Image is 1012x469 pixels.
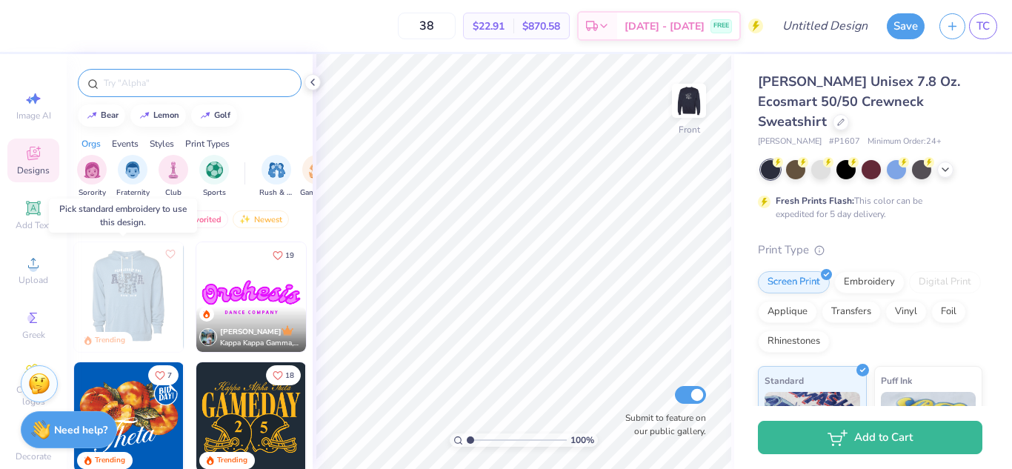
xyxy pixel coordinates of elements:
button: lemon [130,104,186,127]
div: Trending [217,455,247,466]
button: Like [266,365,301,385]
div: golf [214,111,230,119]
span: FREE [713,21,729,31]
div: Embroidery [834,271,905,293]
input: – – [398,13,456,39]
div: filter for Rush & Bid [259,155,293,199]
button: filter button [300,155,334,199]
span: 19 [285,252,294,259]
label: Submit to feature on our public gallery. [617,411,706,438]
div: filter for Sports [199,155,229,199]
img: Sports Image [206,162,223,179]
div: Events [112,137,139,150]
div: filter for Sorority [77,155,107,199]
div: lemon [153,111,179,119]
div: Orgs [81,137,101,150]
span: Image AI [16,110,51,122]
span: Club [165,187,182,199]
span: Game Day [300,187,334,199]
span: Sports [203,187,226,199]
span: 7 [167,372,172,379]
button: filter button [259,155,293,199]
button: filter button [77,155,107,199]
img: topCreatorCrown.gif [282,325,293,336]
span: Designs [17,164,50,176]
div: Print Types [185,137,230,150]
span: Decorate [16,450,51,462]
img: a3f22b06-4ee5-423c-930f-667ff9442f68 [73,242,183,352]
div: Pick standard embroidery to use this design. [49,199,197,233]
span: # P1607 [829,136,860,148]
span: Minimum Order: 24 + [868,136,942,148]
span: 100 % [570,433,594,447]
span: Upload [19,274,48,286]
button: bear [78,104,125,127]
div: Digital Print [909,271,981,293]
div: bear [101,111,119,119]
img: Club Image [165,162,182,179]
button: filter button [116,155,150,199]
span: $22.91 [473,19,505,34]
img: trend_line.gif [86,111,98,120]
div: Applique [758,301,817,323]
button: golf [191,104,237,127]
img: trend_line.gif [199,111,211,120]
img: Newest.gif [239,214,251,224]
span: Kappa Kappa Gamma, [GEOGRAPHIC_DATA][US_STATE] [220,338,300,349]
div: Screen Print [758,271,830,293]
img: Front [674,86,704,116]
img: 5a4b4175-9e88-49c8-8a23-26d96782ddc6 [183,242,293,352]
button: Like [266,245,301,265]
img: trend_line.gif [139,111,150,120]
img: e5c25cba-9be7-456f-8dc7-97e2284da968 [196,242,306,352]
span: [PERSON_NAME] [758,136,822,148]
span: Clipart & logos [7,384,59,408]
img: Puff Ink [881,392,976,466]
button: Add to Cart [758,421,982,454]
div: Transfers [822,301,881,323]
span: TC [976,18,990,35]
div: filter for Fraternity [116,155,150,199]
div: Trending [95,335,125,346]
div: Rhinestones [758,330,830,353]
div: filter for Club [159,155,188,199]
button: Like [162,245,179,263]
button: filter button [159,155,188,199]
div: Print Type [758,242,982,259]
img: Fraternity Image [124,162,141,179]
button: Save [887,13,925,39]
span: [DATE] - [DATE] [625,19,705,34]
input: Try "Alpha" [102,76,292,90]
span: Fraternity [116,187,150,199]
div: This color can be expedited for 5 day delivery. [776,194,958,221]
span: [PERSON_NAME] [220,327,282,337]
div: Foil [931,301,966,323]
span: Rush & Bid [259,187,293,199]
span: Add Text [16,219,51,231]
img: Game Day Image [309,162,326,179]
strong: Need help? [54,423,107,437]
strong: Fresh Prints Flash: [776,195,854,207]
div: Trending [95,455,125,466]
img: 190a3832-2857-43c9-9a52-6d493f4406b1 [305,242,415,352]
div: Vinyl [885,301,927,323]
button: filter button [199,155,229,199]
div: Front [679,123,700,136]
span: Standard [765,373,804,388]
span: Puff Ink [881,373,912,388]
img: Avatar [199,328,217,346]
input: Untitled Design [770,11,879,41]
div: Newest [233,210,289,228]
div: Styles [150,137,174,150]
span: Sorority [79,187,106,199]
span: 18 [285,372,294,379]
img: Sorority Image [84,162,101,179]
div: filter for Game Day [300,155,334,199]
img: Rush & Bid Image [268,162,285,179]
a: TC [969,13,997,39]
span: $870.58 [522,19,560,34]
button: Like [148,365,179,385]
img: Standard [765,392,860,466]
span: Greek [22,329,45,341]
span: [PERSON_NAME] Unisex 7.8 Oz. Ecosmart 50/50 Crewneck Sweatshirt [758,73,960,130]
